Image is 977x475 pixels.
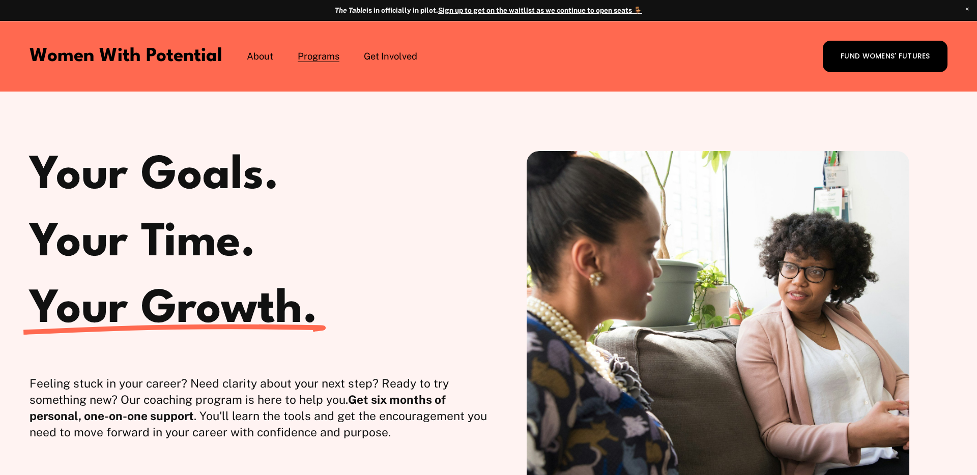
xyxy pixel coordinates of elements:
h1: Your Time. [30,218,489,269]
a: FUND WOMENS' FUTURES [823,41,947,72]
strong: is in officially in pilot. [335,6,438,14]
a: Sign up to get on the waitlist as we continue to open seats 🪑 [438,6,642,14]
span: About [247,50,273,63]
h1: Your Goals. [30,151,489,202]
em: The Table [335,6,366,14]
a: Women With Potential [30,47,222,66]
span: Programs [298,50,339,63]
a: folder dropdown [364,49,417,64]
span: Your Growth. [30,287,318,333]
a: folder dropdown [247,49,273,64]
span: Get Involved [364,50,417,63]
strong: Get six months of personal, one-on-one support [30,393,448,423]
p: Feeling stuck in your career? Need clarity about your next step? Ready to try something new? Our ... [30,375,489,440]
a: folder dropdown [298,49,339,64]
